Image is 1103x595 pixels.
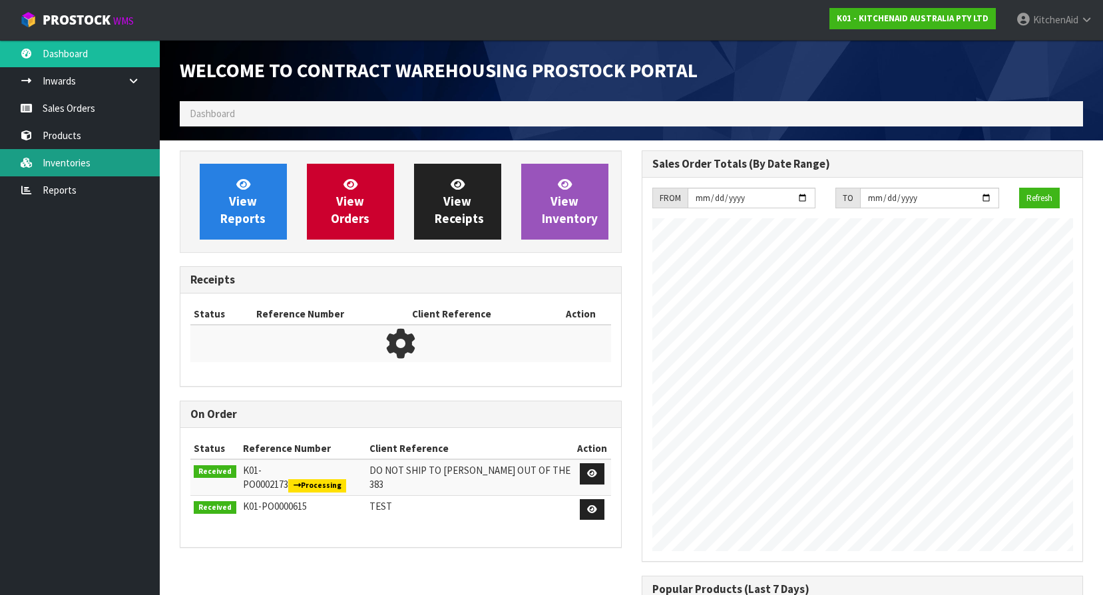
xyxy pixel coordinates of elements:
th: Reference Number [253,303,409,325]
th: Reference Number [240,438,366,459]
span: Welcome to Contract Warehousing ProStock Portal [180,58,698,83]
span: Dashboard [190,107,235,120]
th: Status [190,438,240,459]
h3: Sales Order Totals (By Date Range) [652,158,1073,170]
div: TO [835,188,860,209]
strong: K01 - KITCHENAID AUSTRALIA PTY LTD [837,13,989,24]
th: Client Reference [366,438,574,459]
span: KitchenAid [1033,13,1078,26]
th: Client Reference [409,303,551,325]
td: K01-PO0002173 [240,459,366,495]
th: Status [190,303,253,325]
th: Action [551,303,611,325]
a: ViewOrders [307,164,394,240]
span: View Orders [331,176,369,226]
div: FROM [652,188,688,209]
td: K01-PO0000615 [240,495,366,523]
th: Action [574,438,610,459]
img: cube-alt.png [20,11,37,28]
span: Received [194,465,236,479]
a: ViewReports [200,164,287,240]
a: ViewInventory [521,164,608,240]
span: Received [194,501,236,514]
span: View Inventory [542,176,598,226]
td: DO NOT SHIP TO [PERSON_NAME] OUT OF THE 383 [366,459,574,495]
a: ViewReceipts [414,164,501,240]
span: View Receipts [435,176,484,226]
h3: On Order [190,408,611,421]
span: View Reports [220,176,266,226]
button: Refresh [1019,188,1060,209]
span: ProStock [43,11,110,29]
span: Processing [288,479,347,493]
td: TEST [366,495,574,523]
h3: Receipts [190,274,611,286]
small: WMS [113,15,134,27]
